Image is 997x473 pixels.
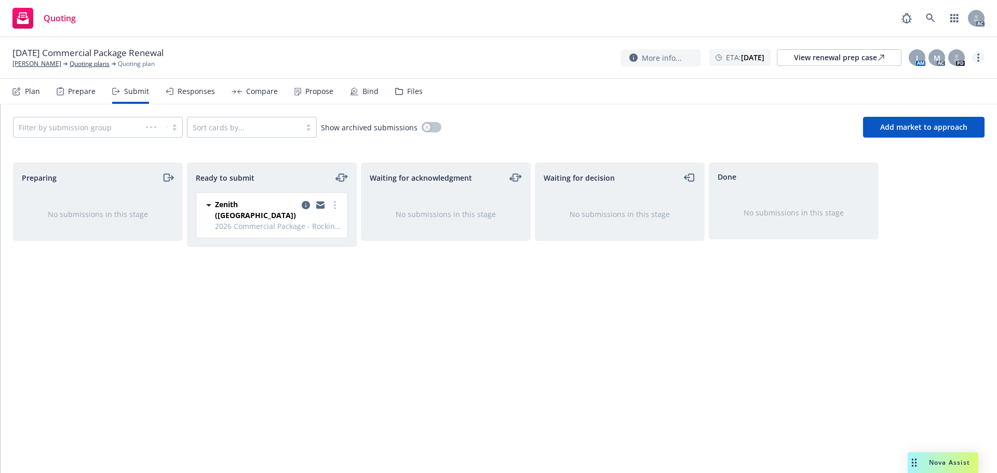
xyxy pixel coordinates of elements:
button: More info... [621,49,701,66]
div: Submit [124,87,149,96]
span: Ready to submit [196,172,254,183]
button: Add market to approach [863,117,985,138]
div: Drag to move [908,452,921,473]
span: M [934,52,940,63]
a: Switch app [944,8,965,29]
div: Propose [305,87,333,96]
a: moveLeftRight [335,171,348,184]
a: copy logging email [300,199,312,211]
span: Preparing [22,172,57,183]
div: Plan [25,87,40,96]
span: Quoting plan [118,59,155,69]
a: Report a Bug [896,8,917,29]
a: Quoting plans [70,59,110,69]
span: 2026 Commercial Package - Rocking Horse Dairy - Zenith (Package - CFP 00006574-12) BOR letter [215,221,341,232]
a: moveLeft [683,171,696,184]
a: moveLeftRight [509,171,522,184]
span: J [916,52,918,63]
div: No submissions in this stage [30,209,166,220]
div: Responses [178,87,215,96]
span: [DATE] Commercial Package Renewal [12,47,164,59]
span: Quoting [44,14,76,22]
a: Search [920,8,941,29]
div: Bind [362,87,379,96]
a: more [972,51,985,64]
div: View renewal prep case [794,50,884,65]
div: Compare [246,87,278,96]
button: Nova Assist [908,452,978,473]
div: No submissions in this stage [726,207,861,218]
span: Zenith ([GEOGRAPHIC_DATA]) [215,199,298,221]
span: Waiting for acknowledgment [370,172,472,183]
div: Prepare [68,87,96,96]
a: moveRight [161,171,174,184]
span: Waiting for decision [544,172,615,183]
strong: [DATE] [741,52,764,62]
span: ETA : [726,52,764,63]
span: Nova Assist [929,458,970,467]
span: More info... [642,52,682,63]
div: No submissions in this stage [378,209,514,220]
a: View renewal prep case [777,49,901,66]
span: Show archived submissions [321,122,417,133]
div: Files [407,87,423,96]
a: copy logging email [314,199,327,211]
a: more [329,199,341,211]
a: [PERSON_NAME] [12,59,61,69]
span: Done [718,171,736,182]
div: No submissions in this stage [552,209,688,220]
span: Add market to approach [880,122,967,132]
a: Quoting [8,4,80,33]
